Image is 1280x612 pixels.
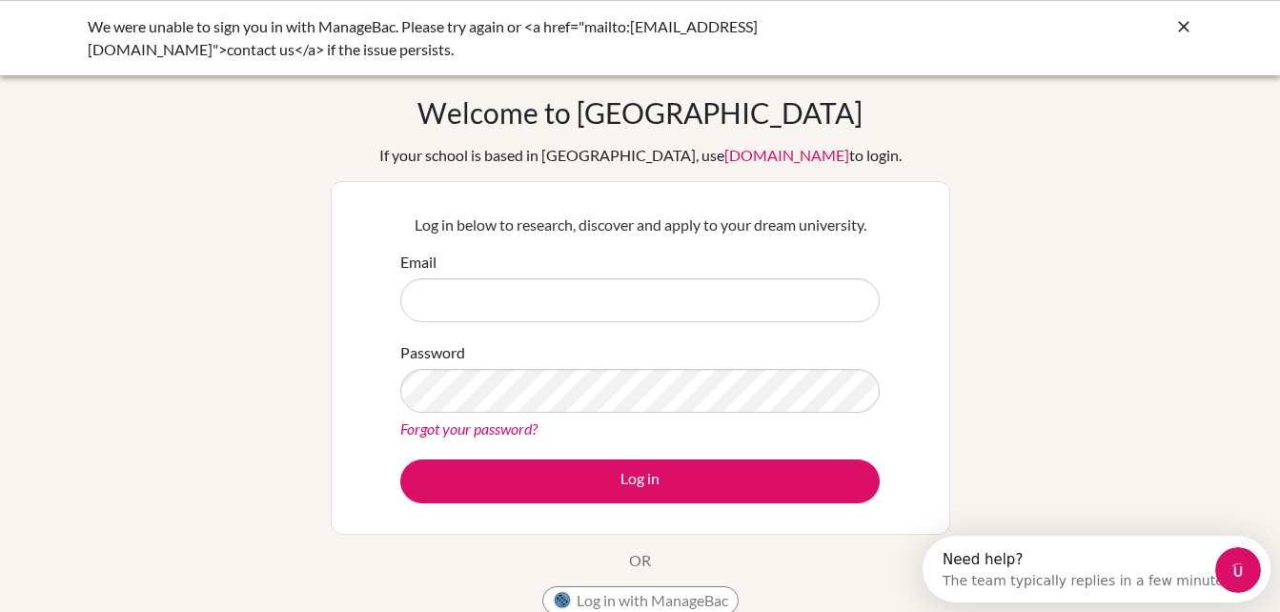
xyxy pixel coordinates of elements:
[724,146,849,164] a: [DOMAIN_NAME]
[1215,547,1261,593] iframe: Intercom live chat
[88,15,907,61] div: We were unable to sign you in with ManageBac. Please try again or <a href="mailto:[EMAIL_ADDRESS]...
[417,95,863,130] h1: Welcome to [GEOGRAPHIC_DATA]
[400,251,437,274] label: Email
[379,144,902,167] div: If your school is based in [GEOGRAPHIC_DATA], use to login.
[400,341,465,364] label: Password
[629,549,651,572] p: OR
[20,16,313,31] div: Need help?
[400,419,538,438] a: Forgot your password?
[20,31,313,51] div: The team typically replies in a few minutes.
[8,8,369,60] div: Open Intercom Messenger
[400,214,880,236] p: Log in below to research, discover and apply to your dream university.
[923,536,1270,602] iframe: Intercom live chat discovery launcher
[400,459,880,503] button: Log in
